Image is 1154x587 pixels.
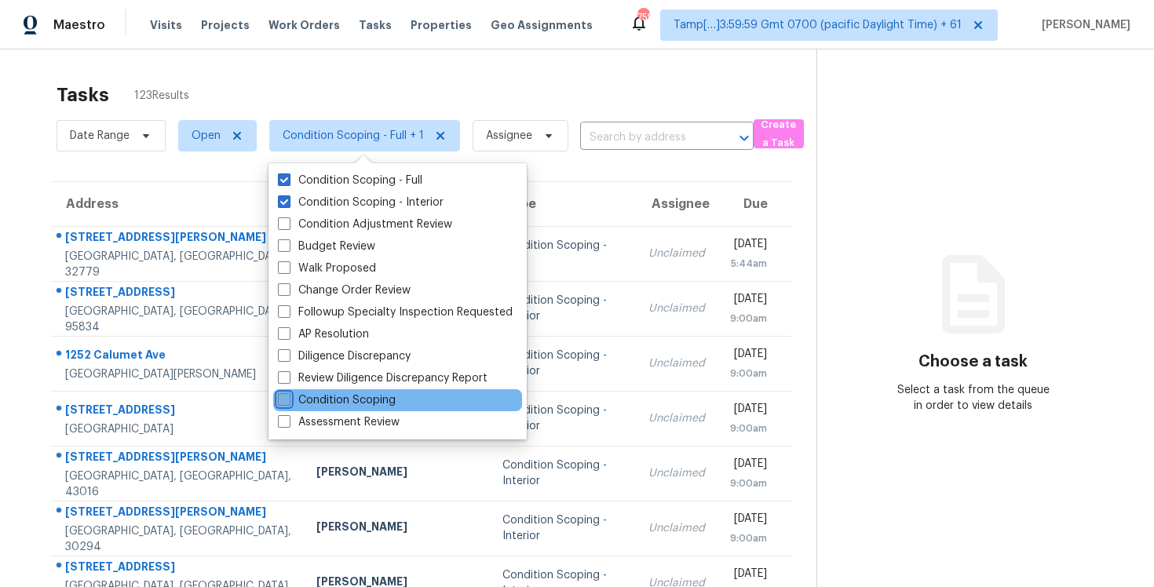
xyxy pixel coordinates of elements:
[730,311,767,326] div: 9:00am
[502,458,624,489] div: Condition Scoping - Interior
[730,456,767,476] div: [DATE]
[278,261,376,276] label: Walk Proposed
[486,128,532,144] span: Assignee
[65,229,291,249] div: [STREET_ADDRESS][PERSON_NAME]
[278,414,400,430] label: Assessment Review
[490,182,637,226] th: Type
[283,128,424,144] span: Condition Scoping - Full + 1
[57,87,109,103] h2: Tasks
[636,182,718,226] th: Assignee
[648,465,705,481] div: Unclaimed
[918,354,1028,370] h3: Choose a task
[278,348,411,364] label: Diligence Discrepancy
[65,304,291,335] div: [GEOGRAPHIC_DATA], [GEOGRAPHIC_DATA], 95834
[65,504,291,523] div: [STREET_ADDRESS][PERSON_NAME]
[730,366,767,381] div: 9:00am
[359,20,392,31] span: Tasks
[730,236,767,256] div: [DATE]
[192,128,221,144] span: Open
[65,249,291,280] div: [GEOGRAPHIC_DATA], [GEOGRAPHIC_DATA], 32779
[278,392,396,408] label: Condition Scoping
[201,17,250,33] span: Projects
[502,348,624,379] div: Condition Scoping - Interior
[316,464,477,483] div: [PERSON_NAME]
[65,347,291,366] div: 1252 Calumet Ave
[754,119,804,148] button: Create a Task
[648,520,705,536] div: Unclaimed
[730,530,767,546] div: 9:00am
[733,127,755,149] button: Open
[491,17,593,33] span: Geo Assignments
[53,17,105,33] span: Maestro
[65,469,291,500] div: [GEOGRAPHIC_DATA], [GEOGRAPHIC_DATA], 43016
[411,17,472,33] span: Properties
[637,9,648,25] div: 755
[278,173,422,188] label: Condition Scoping - Full
[65,366,291,382] div: [GEOGRAPHIC_DATA][PERSON_NAME]
[278,239,375,254] label: Budget Review
[648,355,705,371] div: Unclaimed
[278,304,513,320] label: Followup Specialty Inspection Requested
[761,116,796,152] span: Create a Task
[502,403,624,434] div: Condition Scoping - Interior
[730,346,767,366] div: [DATE]
[502,238,624,269] div: Condition Scoping - Full
[502,512,624,544] div: Condition Scoping - Interior
[730,421,767,436] div: 9:00am
[278,370,488,386] label: Review Diligence Discrepancy Report
[730,291,767,311] div: [DATE]
[65,523,291,555] div: [GEOGRAPHIC_DATA], [GEOGRAPHIC_DATA], 30294
[278,195,444,210] label: Condition Scoping - Interior
[730,511,767,530] div: [DATE]
[730,476,767,491] div: 9:00am
[278,217,452,232] label: Condition Adjustment Review
[150,17,182,33] span: Visits
[730,566,767,585] div: [DATE]
[648,301,705,316] div: Unclaimed
[580,126,710,150] input: Search by address
[730,401,767,421] div: [DATE]
[70,128,130,144] span: Date Range
[65,402,291,421] div: [STREET_ADDRESS]
[268,17,340,33] span: Work Orders
[65,449,291,469] div: [STREET_ADDRESS][PERSON_NAME]
[316,519,477,538] div: [PERSON_NAME]
[648,410,705,426] div: Unclaimed
[65,421,291,437] div: [GEOGRAPHIC_DATA]
[718,182,791,226] th: Due
[278,283,411,298] label: Change Order Review
[65,284,291,304] div: [STREET_ADDRESS]
[896,382,1051,414] div: Select a task from the queue in order to view details
[648,246,705,261] div: Unclaimed
[674,17,962,33] span: Tamp[…]3:59:59 Gmt 0700 (pacific Daylight Time) + 61
[1035,17,1130,33] span: [PERSON_NAME]
[134,88,189,104] span: 123 Results
[65,559,291,578] div: [STREET_ADDRESS]
[502,293,624,324] div: Condition Scoping - Interior
[50,182,304,226] th: Address
[278,326,369,342] label: AP Resolution
[730,256,767,272] div: 5:44am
